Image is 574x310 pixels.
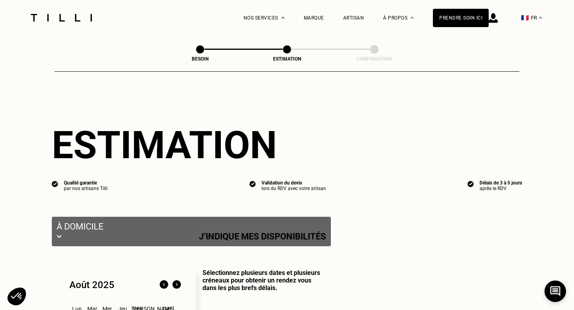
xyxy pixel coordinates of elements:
[411,17,414,19] img: Menu déroulant à propos
[480,180,522,186] div: Délais de 3 à 5 jours
[57,222,326,232] p: À domicile
[281,17,285,19] img: Menu déroulant
[261,180,326,186] div: Validation du devis
[343,15,364,21] a: Artisan
[52,123,522,167] div: Estimation
[247,56,327,62] div: Estimation
[468,180,474,187] img: icon list info
[334,56,414,62] div: Confirmation
[64,186,108,191] div: par nos artisans Tilli
[539,17,542,19] img: menu déroulant
[28,14,95,22] img: Logo du service de couturière Tilli
[521,14,529,22] span: 🇫🇷
[157,279,170,291] img: Mois précédent
[52,180,58,187] img: icon list info
[57,232,62,241] img: svg+xml;base64,PHN2ZyB3aWR0aD0iMjIiIGhlaWdodD0iMTEiIHZpZXdCb3g9IjAgMCAyMiAxMSIgZmlsbD0ibm9uZSIgeG...
[160,56,240,62] div: Besoin
[64,180,108,186] div: Qualité garantie
[199,232,326,241] p: J‘indique mes disponibilités
[489,13,498,23] img: icône connexion
[170,279,183,291] img: Mois suivant
[304,15,324,21] a: Marque
[433,9,489,27] a: Prendre soin ici
[480,186,522,191] div: après le RDV
[69,279,114,290] div: Août 2025
[250,180,256,187] img: icon list info
[261,186,326,191] div: lors du RDV avec votre artisan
